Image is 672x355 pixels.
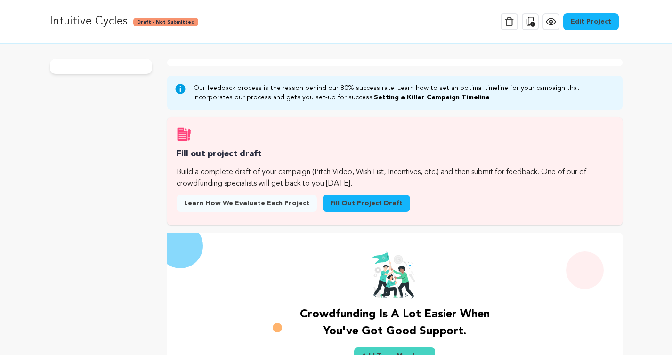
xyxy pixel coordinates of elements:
p: Build a complete draft of your campaign (Pitch Video, Wish List, Incentives, etc.) and then submi... [177,167,613,189]
img: team goal image [372,251,417,299]
a: Fill out project draft [323,195,410,212]
span: Learn how we evaluate each project [184,199,309,208]
p: Our feedback process is the reason behind our 80% success rate! Learn how to set an optimal timel... [194,83,615,102]
a: Learn how we evaluate each project [177,195,317,212]
a: Setting a Killer Campaign Timeline [374,94,490,101]
span: Draft - Not Submitted [133,18,198,26]
a: Edit Project [563,13,619,30]
h3: Fill out project draft [177,147,613,161]
p: Intuitive Cycles [50,13,128,30]
p: Crowdfunding is a lot easier when you've got good support. [291,306,499,340]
